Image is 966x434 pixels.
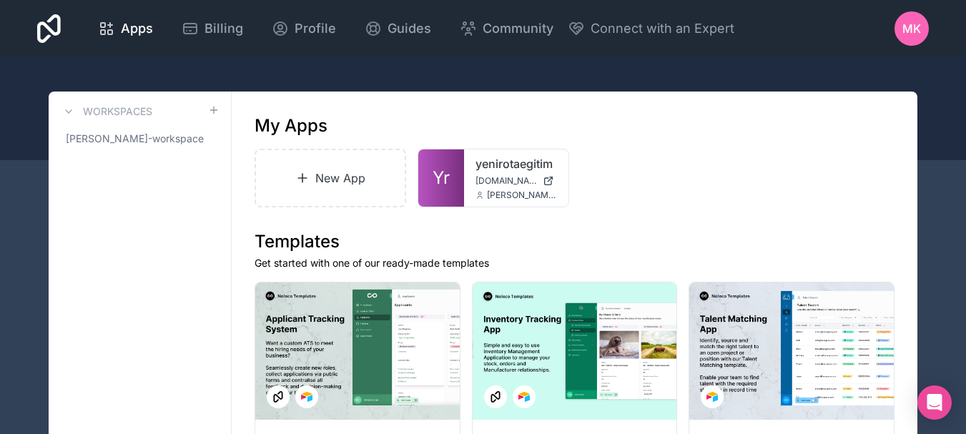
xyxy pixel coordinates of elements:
span: Guides [388,19,431,39]
a: [DOMAIN_NAME] [475,175,557,187]
span: [DOMAIN_NAME] [475,175,537,187]
span: Connect with an Expert [591,19,734,39]
a: Guides [353,13,443,44]
a: Community [448,13,565,44]
a: New App [255,149,406,207]
div: Open Intercom Messenger [917,385,952,420]
h3: Workspaces [83,104,152,119]
span: Community [483,19,553,39]
a: Apps [87,13,164,44]
span: MK [902,20,921,37]
button: Connect with an Expert [568,19,734,39]
span: [PERSON_NAME]-workspace [66,132,204,146]
p: Get started with one of our ready-made templates [255,256,894,270]
a: Yr [418,149,464,207]
img: Airtable Logo [518,391,530,403]
a: Billing [170,13,255,44]
img: Airtable Logo [301,391,312,403]
span: [PERSON_NAME][EMAIL_ADDRESS][DOMAIN_NAME] [487,189,557,201]
span: Billing [204,19,243,39]
a: yenirotaegitim [475,155,557,172]
h1: My Apps [255,114,327,137]
span: Yr [433,167,450,189]
span: Apps [121,19,153,39]
a: Workspaces [60,103,152,120]
a: Profile [260,13,348,44]
img: Airtable Logo [706,391,718,403]
h1: Templates [255,230,894,253]
a: [PERSON_NAME]-workspace [60,126,220,152]
span: Profile [295,19,336,39]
